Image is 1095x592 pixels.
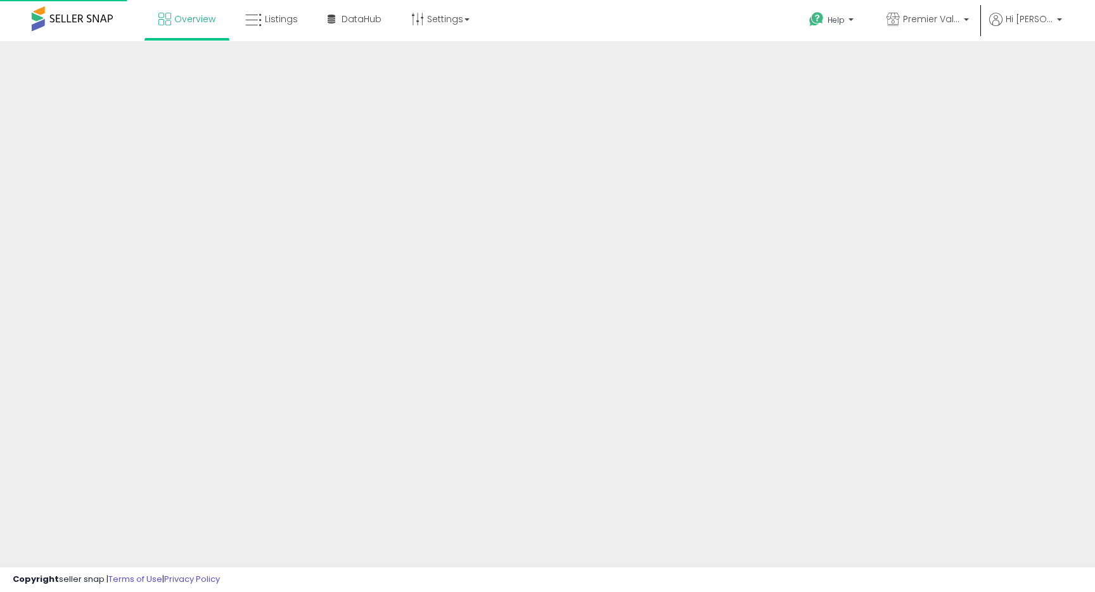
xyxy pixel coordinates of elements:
[809,11,824,27] i: Get Help
[265,13,298,25] span: Listings
[989,13,1062,41] a: Hi [PERSON_NAME]
[1006,13,1053,25] span: Hi [PERSON_NAME]
[342,13,381,25] span: DataHub
[799,2,866,41] a: Help
[828,15,845,25] span: Help
[174,13,215,25] span: Overview
[903,13,960,25] span: Premier Value Marketplace LLC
